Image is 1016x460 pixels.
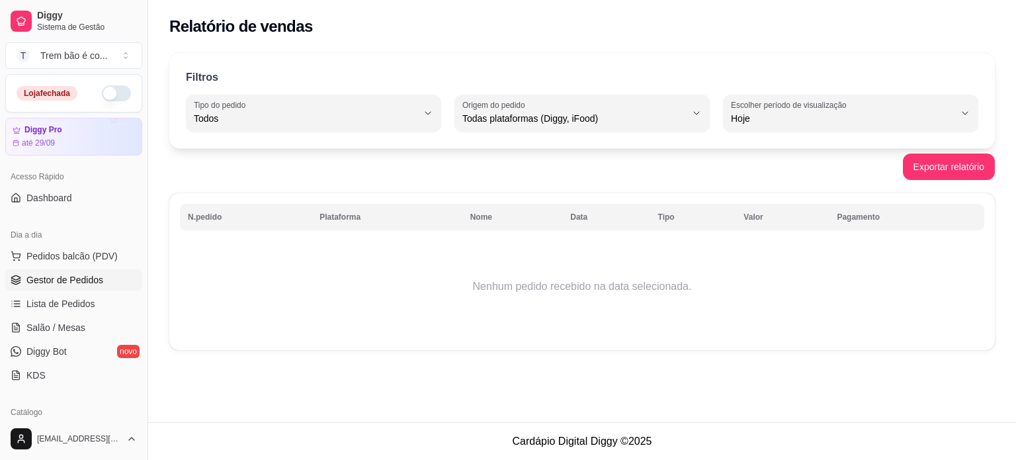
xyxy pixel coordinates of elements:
[186,69,218,85] p: Filtros
[462,99,529,111] label: Origem do pedido
[462,112,686,125] span: Todas plataformas (Diggy, iFood)
[37,22,137,32] span: Sistema de Gestão
[650,204,736,230] th: Tipo
[194,112,417,125] span: Todos
[17,86,77,101] div: Loja fechada
[17,49,30,62] span: T
[312,204,462,230] th: Plataforma
[5,42,142,69] button: Select a team
[148,422,1016,460] footer: Cardápio Digital Diggy © 2025
[26,369,46,382] span: KDS
[26,250,118,263] span: Pedidos balcão (PDV)
[26,321,85,334] span: Salão / Mesas
[26,191,72,205] span: Dashboard
[5,423,142,455] button: [EMAIL_ADDRESS][DOMAIN_NAME]
[5,402,142,423] div: Catálogo
[5,269,142,291] a: Gestor de Pedidos
[22,138,55,148] article: até 29/09
[454,95,710,132] button: Origem do pedidoTodas plataformas (Diggy, iFood)
[5,224,142,246] div: Dia a dia
[40,49,107,62] div: Trem bão é co ...
[180,204,312,230] th: N.pedido
[26,273,103,287] span: Gestor de Pedidos
[5,317,142,338] a: Salão / Mesas
[736,204,829,230] th: Valor
[26,297,95,310] span: Lista de Pedidos
[194,99,250,111] label: Tipo do pedido
[5,293,142,314] a: Lista de Pedidos
[180,234,984,340] td: Nenhum pedido recebido na data selecionada.
[5,341,142,362] a: Diggy Botnovo
[24,125,62,135] article: Diggy Pro
[903,154,995,180] button: Exportar relatório
[5,5,142,37] a: DiggySistema de Gestão
[37,434,121,444] span: [EMAIL_ADDRESS][DOMAIN_NAME]
[829,204,984,230] th: Pagamento
[562,204,650,230] th: Data
[186,95,441,132] button: Tipo do pedidoTodos
[37,10,137,22] span: Diggy
[5,187,142,208] a: Dashboard
[462,204,563,230] th: Nome
[731,112,954,125] span: Hoje
[5,118,142,156] a: Diggy Proaté 29/09
[26,345,67,358] span: Diggy Bot
[102,85,131,101] button: Alterar Status
[5,365,142,386] a: KDS
[723,95,978,132] button: Escolher período de visualizaçãoHoje
[5,246,142,267] button: Pedidos balcão (PDV)
[731,99,851,111] label: Escolher período de visualização
[169,16,313,37] h2: Relatório de vendas
[5,166,142,187] div: Acesso Rápido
